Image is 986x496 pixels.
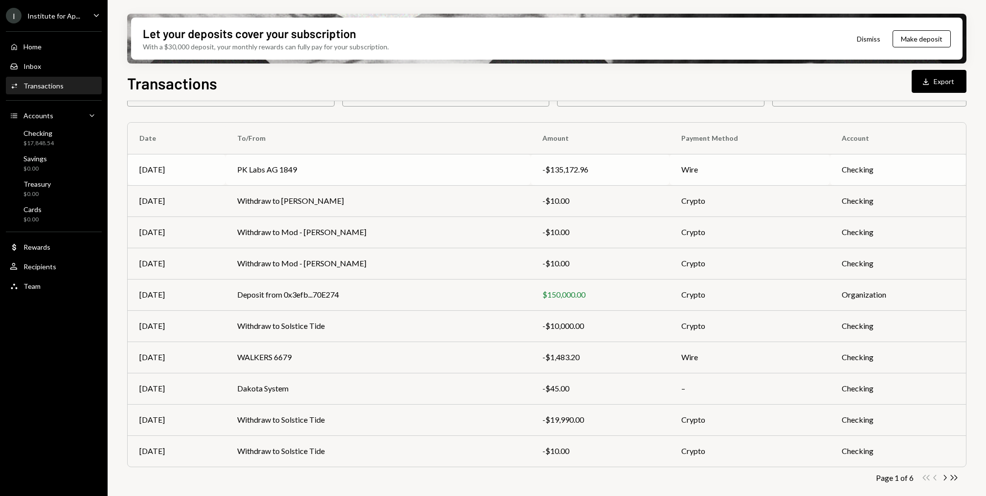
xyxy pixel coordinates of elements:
div: -$10.00 [542,226,658,238]
div: Cards [23,205,42,214]
td: Checking [830,310,966,342]
div: $0.00 [23,216,42,224]
td: Crypto [670,185,830,216]
button: Make deposit [893,30,951,47]
td: Checking [830,342,966,373]
div: -$10.00 [542,445,658,457]
a: Transactions [6,77,102,94]
div: [DATE] [139,164,214,175]
td: Checking [830,373,966,404]
div: Home [23,43,42,51]
a: Treasury$0.00 [6,177,102,200]
div: [DATE] [139,445,214,457]
td: Crypto [670,248,830,279]
div: With a $30,000 deposit, your monthly rewards can fully pay for your subscription. [143,42,389,52]
button: Dismiss [845,27,893,50]
div: [DATE] [139,414,214,426]
div: Savings [23,154,47,163]
td: Wire [670,154,830,185]
div: -$19,990.00 [542,414,658,426]
div: $17,848.54 [23,139,54,148]
a: Accounts [6,107,102,124]
div: -$10.00 [542,195,658,207]
div: [DATE] [139,289,214,301]
td: Dakota System [225,373,531,404]
td: Crypto [670,216,830,248]
td: Withdraw to Solstice Tide [225,310,531,342]
a: Rewards [6,238,102,256]
a: Inbox [6,57,102,75]
div: Recipients [23,262,56,271]
th: Payment Method [670,123,830,154]
div: $0.00 [23,165,47,173]
a: Home [6,38,102,55]
div: -$135,172.96 [542,164,658,175]
div: Team [23,282,41,290]
div: -$10,000.00 [542,320,658,332]
td: Checking [830,435,966,467]
div: [DATE] [139,383,214,394]
td: Withdraw to Solstice Tide [225,435,531,467]
th: Date [128,123,225,154]
div: [DATE] [139,226,214,238]
a: Checking$17,848.54 [6,126,102,150]
td: Withdraw to Mod - [PERSON_NAME] [225,216,531,248]
td: PK Labs AG 1849 [225,154,531,185]
div: [DATE] [139,351,214,363]
td: Crypto [670,310,830,342]
div: Inbox [23,62,41,70]
td: WALKERS 6679 [225,342,531,373]
td: Checking [830,154,966,185]
div: [DATE] [139,320,214,332]
a: Cards$0.00 [6,202,102,226]
td: – [670,373,830,404]
td: Withdraw to Solstice Tide [225,404,531,435]
div: [DATE] [139,195,214,207]
td: Checking [830,216,966,248]
div: Accounts [23,111,53,120]
td: Wire [670,342,830,373]
a: Recipients [6,258,102,275]
div: Transactions [23,82,64,90]
td: Checking [830,248,966,279]
div: Institute for Ap... [27,12,80,20]
div: Page 1 of 6 [876,473,914,482]
div: $0.00 [23,190,51,198]
td: Organization [830,279,966,310]
div: -$45.00 [542,383,658,394]
td: Crypto [670,279,830,310]
td: Deposit from 0x3efb...70E274 [225,279,531,310]
td: Withdraw to [PERSON_NAME] [225,185,531,216]
div: [DATE] [139,258,214,269]
td: Checking [830,404,966,435]
div: -$10.00 [542,258,658,269]
div: Let your deposits cover your subscription [143,25,356,42]
div: Rewards [23,243,50,251]
td: Crypto [670,404,830,435]
a: Team [6,277,102,295]
div: I [6,8,22,23]
div: Checking [23,129,54,137]
button: Export [912,70,966,93]
div: $150,000.00 [542,289,658,301]
div: Treasury [23,180,51,188]
h1: Transactions [127,73,217,93]
td: Crypto [670,435,830,467]
th: To/From [225,123,531,154]
td: Withdraw to Mod - [PERSON_NAME] [225,248,531,279]
div: -$1,483.20 [542,351,658,363]
a: Savings$0.00 [6,151,102,175]
th: Account [830,123,966,154]
td: Checking [830,185,966,216]
th: Amount [531,123,670,154]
